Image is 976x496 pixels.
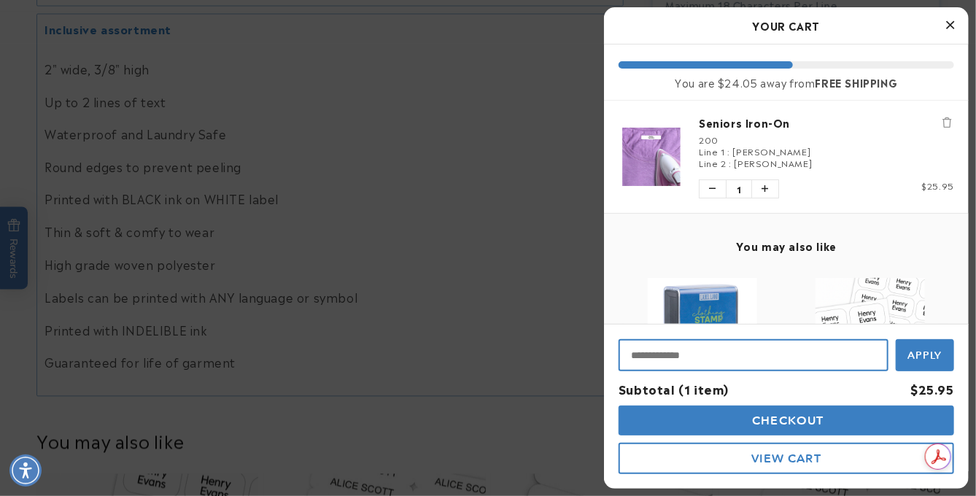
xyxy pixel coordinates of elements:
[816,278,925,387] img: View Seniors Stikins® Labels
[619,406,954,435] button: Checkout
[752,180,778,198] button: Increase quantity of Seniors Iron-On
[699,144,725,158] span: Line 1
[727,144,730,158] span: :
[648,278,757,387] img: Clothing Stamp - Label Land
[940,115,954,130] button: Remove Seniors Iron-On
[732,144,810,158] span: [PERSON_NAME]
[619,380,729,398] span: Subtotal (1 item)
[816,74,898,90] b: FREE SHIPPING
[729,156,732,169] span: :
[699,156,727,169] span: Line 2
[734,156,812,169] span: [PERSON_NAME]
[749,414,824,427] span: Checkout
[619,128,684,185] img: Nursing Home Iron-On - Label Land
[699,133,954,145] div: 200
[896,339,954,371] button: Apply
[619,15,954,36] h2: Your Cart
[910,379,954,400] div: $25.95
[619,443,954,474] button: View Cart
[726,180,752,198] span: 1
[619,239,954,252] h4: You may also like
[619,101,954,213] li: product
[940,15,961,36] button: Close Cart
[9,454,42,487] div: Accessibility Menu
[619,76,954,89] div: You are $24.05 away from
[751,452,821,465] span: View Cart
[908,349,942,362] span: Apply
[921,179,954,192] span: $25.95
[700,180,726,198] button: Decrease quantity of Seniors Iron-On
[699,115,954,130] a: Seniors Iron-On
[619,339,888,371] input: Input Discount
